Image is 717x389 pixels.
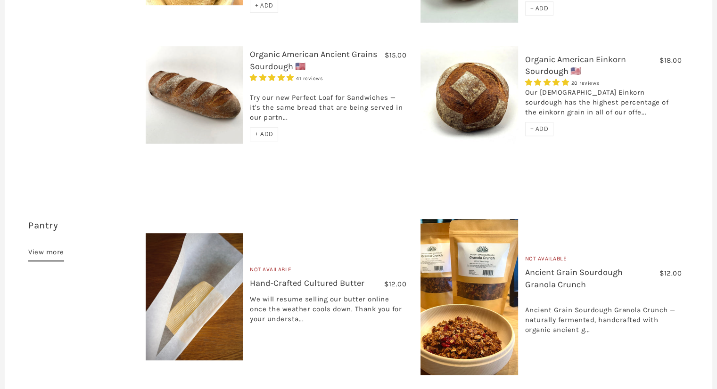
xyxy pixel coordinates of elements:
[571,80,600,86] span: 20 reviews
[525,254,682,267] div: Not Available
[525,1,554,16] div: + ADD
[250,265,406,278] div: Not Available
[146,46,243,143] img: Organic American Ancient Grains Sourdough 🇺🇸
[659,56,682,65] span: $18.00
[525,54,626,76] a: Organic American Einkorn Sourdough 🇺🇸
[525,295,682,340] div: Ancient Grain Sourdough Granola Crunch — naturally fermented, handcrafted with organic ancient g...
[525,122,554,136] div: + ADD
[255,1,273,9] span: + ADD
[250,73,296,82] span: 4.93 stars
[146,233,243,360] img: Hand-Crafted Cultured Butter
[385,51,406,59] span: $15.00
[255,130,273,138] span: + ADD
[250,294,406,329] div: We will resume selling our butter online once the weather cools down. Thank you for your understa...
[250,127,279,141] div: + ADD
[296,75,323,81] span: 41 reviews
[28,220,58,231] a: Pantry
[384,280,406,288] span: $12.00
[530,125,549,133] span: + ADD
[250,83,406,127] div: Try our new Perfect Loaf for Sandwiches — it's the same bread that are being served in our partn...
[420,219,518,375] img: Ancient Grain Sourdough Granola Crunch
[28,219,139,246] h3: 30 items
[28,246,64,261] a: View more
[525,267,623,289] a: Ancient Grain Sourdough Granola Crunch
[420,46,518,143] img: Organic American Einkorn Sourdough 🇺🇸
[250,278,364,288] a: Hand-Crafted Cultured Butter
[525,78,571,87] span: 4.95 stars
[530,4,549,12] span: + ADD
[659,269,682,277] span: $12.00
[525,88,682,122] div: Our [DEMOGRAPHIC_DATA] Einkorn sourdough has the highest percentage of the einkorn grain in all o...
[250,49,377,71] a: Organic American Ancient Grains Sourdough 🇺🇸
